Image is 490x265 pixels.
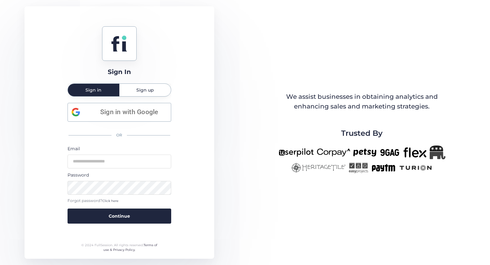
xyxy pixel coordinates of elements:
span: Click here [102,199,118,203]
div: Forgot password? [68,198,171,204]
span: Sign in [85,88,101,92]
span: Trusted By [341,127,383,139]
img: 9gag-new.png [379,146,400,159]
button: Continue [68,209,171,224]
img: paytm-new.png [371,162,395,173]
div: OR [68,129,171,142]
span: Continue [109,213,130,220]
img: flex-new.png [403,146,427,159]
div: Email [68,145,171,152]
img: turion-new.png [399,162,433,173]
img: easyprojects-new.png [349,162,368,173]
span: Sign up [136,88,154,92]
div: Password [68,172,171,178]
div: Sign In [108,67,131,77]
span: Sign in with Google [91,107,167,117]
img: heritagetile-new.png [291,162,346,173]
div: © 2024 FullSession. All rights reserved. [79,243,160,252]
img: Republicanlogo-bw.png [430,146,445,159]
div: We assist businesses in obtaining analytics and enhancing sales and marketing strategies. [279,92,445,112]
img: userpilot-new.png [279,146,314,159]
img: corpay-new.png [317,146,350,159]
img: petsy-new.png [353,146,376,159]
